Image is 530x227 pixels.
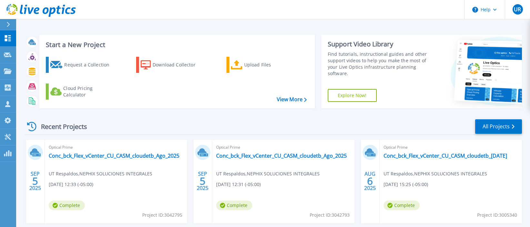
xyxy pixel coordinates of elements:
[153,58,204,71] div: Download Collector
[63,85,115,98] div: Cloud Pricing Calculator
[475,119,522,134] a: All Projects
[136,57,208,73] a: Download Collector
[514,7,521,12] span: UR
[46,57,118,73] a: Request a Collection
[216,201,252,210] span: Complete
[49,153,179,159] a: Conc_bck_Flex_vCenter_CU_CASM_cloudetb_Ago_2025
[328,51,429,77] div: Find tutorials, instructional guides and other support videos to help you make the most of your L...
[477,212,517,219] span: Project ID: 3005340
[216,144,351,151] span: Optical Prime
[277,96,307,103] a: View More
[46,41,306,48] h3: Start a New Project
[32,178,38,184] span: 5
[310,212,350,219] span: Project ID: 3042793
[196,169,209,193] div: SEP 2025
[49,181,93,188] span: [DATE] 12:33 (-05:00)
[364,169,376,193] div: AUG 2025
[46,84,118,100] a: Cloud Pricing Calculator
[49,201,85,210] span: Complete
[384,144,518,151] span: Optical Prime
[216,153,347,159] a: Conc_bck_Flex_vCenter_CU_CASM_cloudetb_Ago_2025
[25,119,96,134] div: Recent Projects
[244,58,296,71] div: Upload Files
[200,178,205,184] span: 5
[384,153,507,159] a: Conc_bck_Flex_vCenter_CU_CASM_cloudetb_[DATE]
[328,89,377,102] a: Explore Now!
[328,40,429,48] div: Support Video Library
[216,170,320,177] span: UT Respaldos , NEPHIX SOLUCIONES INTEGRALES
[384,170,487,177] span: UT Respaldos , NEPHIX SOLUCIONES INTEGRALES
[226,57,298,73] a: Upload Files
[142,212,182,219] span: Project ID: 3042795
[64,58,116,71] div: Request a Collection
[384,181,428,188] span: [DATE] 15:25 (-05:00)
[49,170,152,177] span: UT Respaldos , NEPHIX SOLUCIONES INTEGRALES
[29,169,41,193] div: SEP 2025
[49,144,183,151] span: Optical Prime
[216,181,261,188] span: [DATE] 12:31 (-05:00)
[367,178,373,184] span: 6
[384,201,420,210] span: Complete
